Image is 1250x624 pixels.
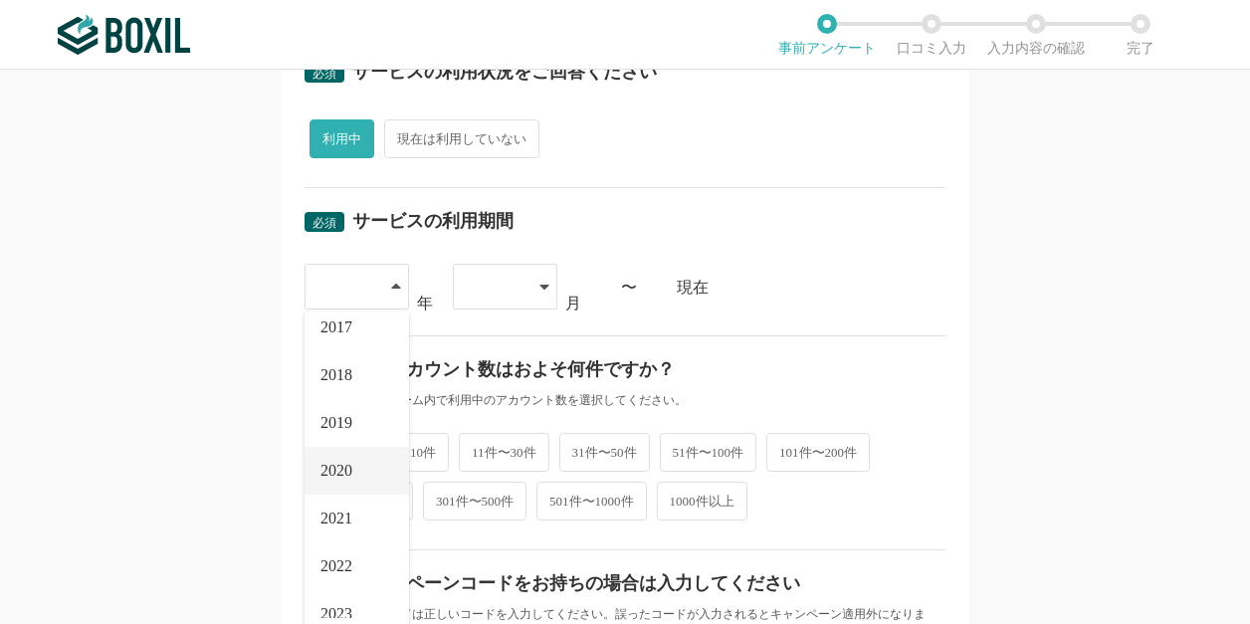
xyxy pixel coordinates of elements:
div: 〜 [621,280,637,296]
div: サービスの利用状況をご回答ください [352,63,657,81]
div: ・社内もしくはチーム内で利用中のアカウント数を選択してください。 [305,392,945,409]
li: 入力内容の確認 [983,14,1088,56]
span: 2019 [320,415,352,431]
span: 必須 [312,67,336,81]
li: 事前アンケート [774,14,879,56]
span: 2020 [320,463,352,479]
span: 2017 [320,319,352,335]
span: 501件〜1000件 [536,482,647,520]
span: 必須 [312,216,336,230]
li: 口コミ入力 [879,14,983,56]
span: 11件〜30件 [459,433,549,472]
span: 101件〜200件 [766,433,870,472]
div: キャンペーンコードをお持ちの場合は入力してください [352,574,800,592]
div: 現在 [677,280,945,296]
div: サービスの利用期間 [352,212,514,230]
span: 2021 [320,511,352,526]
span: 51件〜100件 [660,433,757,472]
span: 現在は利用していない [384,119,539,158]
span: 1000件以上 [657,482,747,520]
div: 利用アカウント数はおよそ何件ですか？ [352,360,675,378]
span: 2023 [320,606,352,622]
span: 31件〜50件 [559,433,650,472]
span: 301件〜500件 [423,482,526,520]
span: 利用中 [310,119,374,158]
div: 年 [417,296,433,312]
li: 完了 [1088,14,1192,56]
span: 2018 [320,367,352,383]
span: 2022 [320,558,352,574]
div: 月 [565,296,581,312]
img: ボクシルSaaS_ロゴ [58,15,190,55]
